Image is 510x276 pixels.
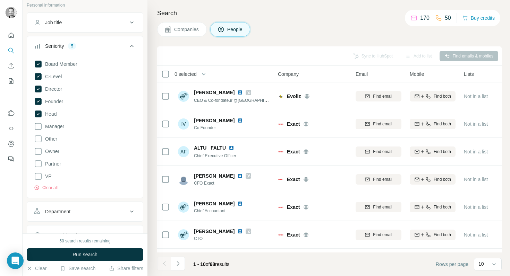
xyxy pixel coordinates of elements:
span: Find both [434,121,451,127]
span: Email [356,71,368,78]
span: [PERSON_NAME] [194,229,235,234]
span: Company [278,71,299,78]
span: Find email [373,204,392,210]
span: Find email [373,176,392,182]
button: Run search [27,248,143,261]
img: Logo of Exact [278,177,283,182]
button: Personal location [27,227,143,243]
p: 50 [445,14,451,22]
p: 10 [478,260,484,267]
img: Logo of Evoliz [278,94,283,99]
span: Find email [373,93,392,99]
img: Avatar [178,202,189,213]
button: Find email [356,146,401,157]
span: [PERSON_NAME] [194,200,235,207]
img: Avatar [178,91,189,102]
span: Not in a list [464,121,488,127]
span: Partner [42,160,61,167]
button: Navigate to next page [171,257,185,270]
button: Department [27,203,143,220]
button: Find email [356,174,401,185]
button: Job title [27,14,143,31]
span: C-Level [42,73,62,80]
span: CFO Exact [194,180,251,186]
img: Logo of Exact [278,204,283,210]
img: LinkedIn logo [237,201,243,206]
div: AF [178,146,189,157]
span: Exact [287,204,300,211]
span: Not in a list [464,94,488,99]
div: 50 search results remaining [59,238,110,244]
img: LinkedIn logo [229,145,234,151]
img: Avatar [6,7,17,18]
span: VP [42,173,52,180]
img: LinkedIn logo [237,173,243,179]
button: Share filters [109,265,143,272]
span: Other [42,135,57,142]
span: Rows per page [436,261,468,268]
span: Run search [73,251,97,258]
span: 68 [210,261,215,267]
button: Seniority5 [27,38,143,57]
button: My lists [6,75,17,87]
p: 170 [420,14,430,22]
span: Founder [42,98,63,105]
span: Head [42,110,57,117]
span: People [227,26,243,33]
span: Exact [287,231,300,238]
img: LinkedIn logo [237,229,243,234]
p: Personal information [27,2,143,8]
span: of [206,261,210,267]
button: Use Surfe API [6,122,17,135]
span: Evoliz [287,93,301,100]
div: IV [178,118,189,130]
span: [PERSON_NAME] [194,117,235,124]
span: ALTU_ FALTU [194,144,226,151]
img: Logo of Exact [278,121,283,127]
div: Personal location [45,232,82,239]
span: Not in a list [464,177,488,182]
span: [PERSON_NAME] [194,172,235,179]
img: Logo of Exact [278,232,283,238]
div: Job title [45,19,62,26]
button: Find email [356,202,401,212]
button: Find email [356,230,401,240]
button: Clear [27,265,46,272]
button: Find both [410,230,456,240]
span: Find both [434,149,451,155]
span: Chief Accountant [194,208,251,214]
span: Exact [287,176,300,183]
button: Use Surfe on LinkedIn [6,107,17,119]
span: Lists [464,71,474,78]
span: Manager [42,123,64,130]
span: [PERSON_NAME] [194,89,235,96]
img: Avatar [178,229,189,240]
span: Owner [42,148,59,155]
button: Quick start [6,29,17,42]
button: Find both [410,119,456,129]
span: Co Founder [194,125,251,131]
span: Exact [287,148,300,155]
img: LinkedIn logo [237,90,243,95]
span: Not in a list [464,149,488,154]
span: Find email [373,232,392,238]
span: Find both [434,204,451,210]
span: CTO [194,235,251,242]
button: Dashboard [6,137,17,150]
button: Find email [356,119,401,129]
span: Not in a list [464,232,488,238]
img: Avatar [178,174,189,185]
span: Find both [434,232,451,238]
button: Feedback [6,153,17,165]
span: Mobile [410,71,424,78]
span: Board Member [42,61,77,68]
button: Find both [410,202,456,212]
span: 1 - 10 [193,261,206,267]
img: Logo of Exact [278,149,283,154]
img: LinkedIn logo [237,118,243,123]
span: Director [42,86,62,92]
span: results [193,261,229,267]
button: Find both [410,91,456,101]
span: Find both [434,93,451,99]
span: Not in a list [464,204,488,210]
